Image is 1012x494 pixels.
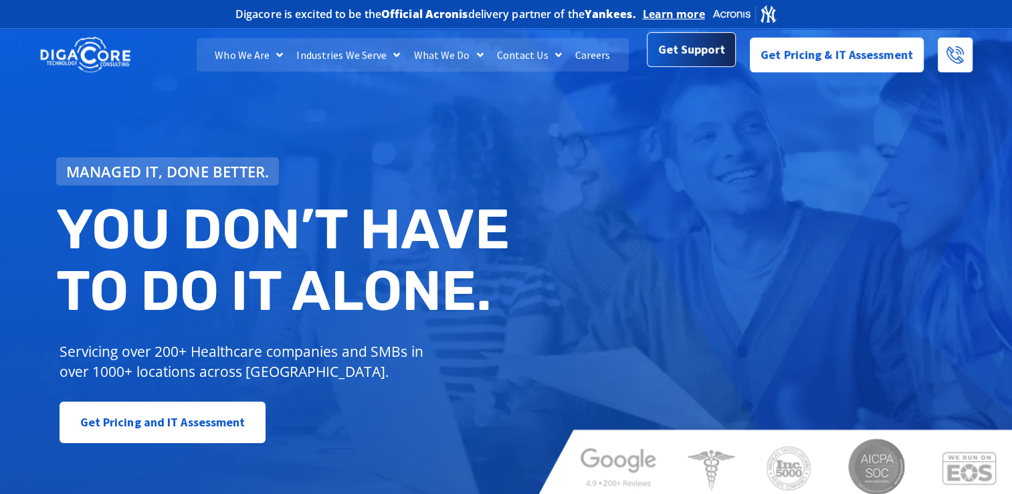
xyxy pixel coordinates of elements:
[60,402,266,443] a: Get Pricing and IT Assessment
[235,9,636,19] h2: Digacore is excited to be the delivery partner of the
[712,4,777,23] img: Acronis
[60,341,433,382] p: Servicing over 200+ Healthcare companies and SMBs in over 1000+ locations across [GEOGRAPHIC_DATA].
[761,42,913,68] span: Get Pricing & IT Assessment
[643,7,705,21] a: Learn more
[290,38,407,72] a: Industries We Serve
[56,199,516,321] h2: You don’t have to do IT alone.
[208,38,290,72] a: Who We Are
[66,164,270,179] span: Managed IT, done better.
[750,37,924,72] a: Get Pricing & IT Assessment
[647,32,736,67] a: Get Support
[197,38,629,72] nav: Menu
[658,36,725,63] span: Get Support
[56,157,280,185] a: Managed IT, done better.
[40,35,130,75] img: DigaCore Technology Consulting
[490,38,569,72] a: Contact Us
[585,7,636,21] b: Yankees.
[80,409,245,436] span: Get Pricing and IT Assessment
[407,38,490,72] a: What We Do
[381,7,468,21] b: Official Acronis
[569,38,617,72] a: Careers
